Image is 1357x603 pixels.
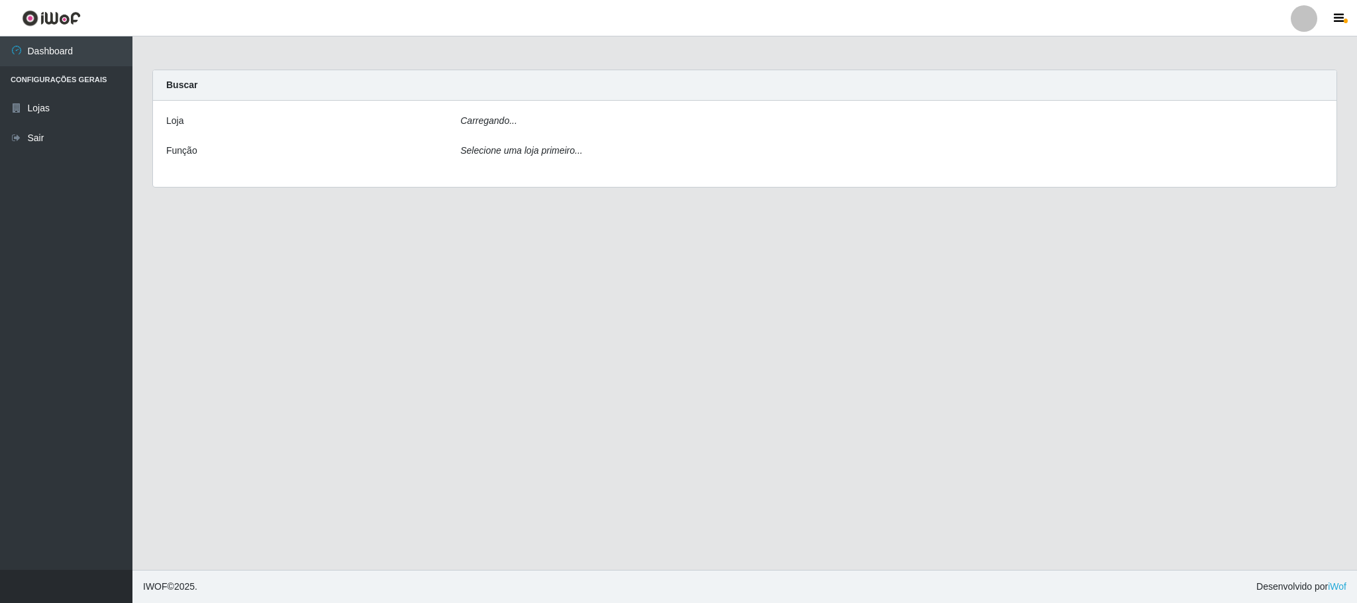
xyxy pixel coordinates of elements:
label: Loja [166,114,183,128]
span: IWOF [143,581,168,592]
i: Carregando... [460,115,517,126]
img: CoreUI Logo [22,10,81,27]
span: Desenvolvido por [1256,580,1346,594]
label: Função [166,144,197,158]
strong: Buscar [166,80,197,90]
span: © 2025 . [143,580,197,594]
a: iWof [1328,581,1346,592]
i: Selecione uma loja primeiro... [460,145,582,156]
